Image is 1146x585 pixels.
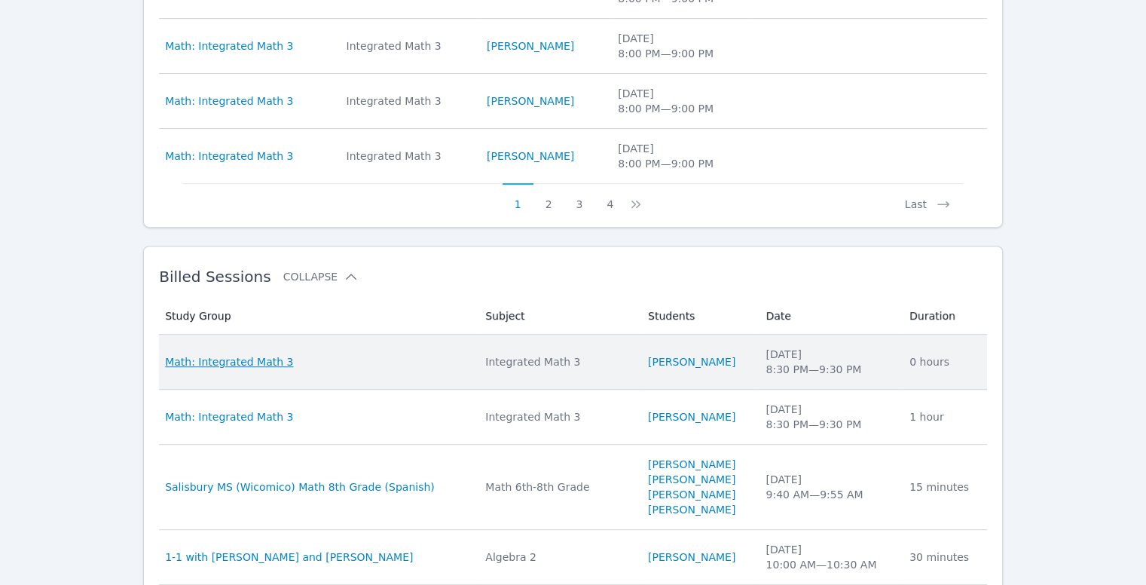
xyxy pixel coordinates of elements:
div: Integrated Math 3 [346,149,468,164]
a: Math: Integrated Math 3 [165,409,293,424]
a: [PERSON_NAME] [648,354,735,369]
div: Math 6th-8th Grade [485,479,630,495]
a: Math: Integrated Math 3 [165,354,293,369]
a: [PERSON_NAME] [648,472,735,487]
div: Integrated Math 3 [346,93,468,109]
a: [PERSON_NAME] [648,487,735,502]
div: [DATE] 10:00 AM — 10:30 AM [766,542,891,572]
div: 30 minutes [909,550,978,565]
button: 1 [503,183,533,212]
div: Integrated Math 3 [485,354,630,369]
a: Math: Integrated Math 3 [165,38,293,54]
th: Students [639,298,756,335]
tr: Math: Integrated Math 3Integrated Math 3[PERSON_NAME][DATE]8:00 PM—9:00 PM [159,74,987,129]
th: Date [756,298,900,335]
div: 1 hour [909,409,978,424]
th: Study Group [159,298,476,335]
a: [PERSON_NAME] [648,550,735,565]
div: Integrated Math 3 [346,38,468,54]
a: [PERSON_NAME] [487,38,574,54]
th: Subject [476,298,639,335]
tr: 1-1 with [PERSON_NAME] and [PERSON_NAME]Algebra 2[PERSON_NAME][DATE]10:00 AM—10:30 AM30 minutes [159,530,987,585]
a: [PERSON_NAME] [648,409,735,424]
tr: Math: Integrated Math 3Integrated Math 3[PERSON_NAME][DATE]8:30 PM—9:30 PM1 hour [159,390,987,445]
a: [PERSON_NAME] [648,502,735,517]
a: [PERSON_NAME] [487,93,574,109]
div: Integrated Math 3 [485,409,630,424]
div: [DATE] 8:30 PM — 9:30 PM [766,347,891,377]
button: Collapse [283,269,359,284]
a: 1-1 with [PERSON_NAME] and [PERSON_NAME] [165,550,413,565]
a: [PERSON_NAME] [648,457,735,472]
a: [PERSON_NAME] [487,149,574,164]
div: [DATE] 8:30 PM — 9:30 PM [766,402,891,432]
button: 2 [533,183,564,212]
div: [DATE] 9:40 AM — 9:55 AM [766,472,891,502]
tr: Math: Integrated Math 3Integrated Math 3[PERSON_NAME][DATE]8:00 PM—9:00 PM [159,129,987,183]
tr: Salisbury MS (Wicomico) Math 8th Grade (Spanish)Math 6th-8th Grade[PERSON_NAME][PERSON_NAME][PERS... [159,445,987,530]
div: [DATE] 8:00 PM — 9:00 PM [618,31,741,61]
a: Math: Integrated Math 3 [165,93,293,109]
div: [DATE] 8:00 PM — 9:00 PM [618,86,741,116]
div: [DATE] 8:00 PM — 9:00 PM [618,141,741,171]
div: Algebra 2 [485,550,630,565]
span: Billed Sessions [159,268,270,286]
button: Last [893,183,963,212]
th: Duration [900,298,987,335]
div: 15 minutes [909,479,978,495]
tr: Math: Integrated Math 3Integrated Math 3[PERSON_NAME][DATE]8:00 PM—9:00 PM [159,19,987,74]
a: Salisbury MS (Wicomico) Math 8th Grade (Spanish) [165,479,435,495]
button: 3 [564,183,595,212]
tr: Math: Integrated Math 3Integrated Math 3[PERSON_NAME][DATE]8:30 PM—9:30 PM0 hours [159,335,987,390]
div: 0 hours [909,354,978,369]
a: Math: Integrated Math 3 [165,149,293,164]
button: 4 [594,183,625,212]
